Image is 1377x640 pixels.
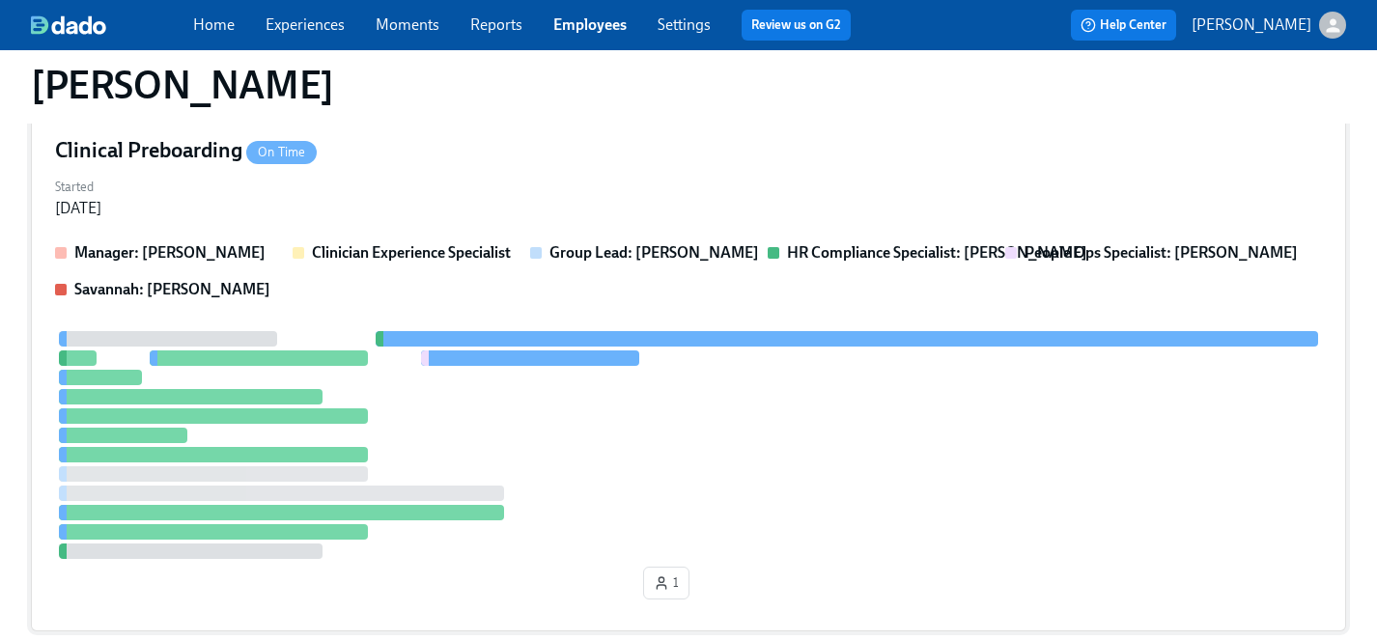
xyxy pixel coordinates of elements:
a: Reports [470,15,522,34]
a: Settings [658,15,711,34]
a: Review us on G2 [751,15,841,35]
strong: Savannah: [PERSON_NAME] [74,280,270,298]
span: 1 [654,573,679,593]
h1: [PERSON_NAME] [31,62,334,108]
a: Experiences [266,15,345,34]
p: [PERSON_NAME] [1192,14,1311,36]
strong: Manager: [PERSON_NAME] [74,243,266,262]
a: dado [31,15,193,35]
img: dado [31,15,106,35]
span: Help Center [1081,15,1166,35]
strong: Group Lead: [PERSON_NAME] [549,243,759,262]
a: Home [193,15,235,34]
h4: Clinical Preboarding [55,136,317,165]
button: 1 [643,567,689,599]
button: Review us on G2 [742,10,851,41]
label: Started [55,177,101,198]
a: Employees [553,15,627,34]
strong: HR Compliance Specialist: [PERSON_NAME] [787,243,1087,262]
strong: People Ops Specialist: [PERSON_NAME] [1025,243,1298,262]
a: Moments [376,15,439,34]
button: [PERSON_NAME] [1192,12,1346,39]
div: [DATE] [55,198,101,219]
button: Help Center [1071,10,1176,41]
span: On Time [246,145,317,159]
strong: Clinician Experience Specialist [312,243,511,262]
